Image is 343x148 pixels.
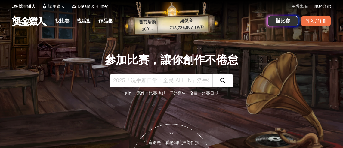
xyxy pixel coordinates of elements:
p: 目前活動 [135,19,159,26]
a: 創作 [125,91,133,95]
p: 總獎金 [159,17,214,25]
div: 參加比賽，讓你創作不倦怠 [105,52,238,68]
span: 獎金獵人 [19,3,36,10]
a: 徵畫 [190,91,198,95]
a: 找活動 [74,17,94,25]
a: 找比賽 [53,17,72,25]
span: 試用獵人 [48,3,65,10]
p: 718,786,907 TWD [159,23,214,32]
a: 服務介紹 [314,3,331,10]
a: 主辦專區 [291,3,308,10]
img: Logo [42,3,48,9]
div: 往這邊走，看老闆娘推薦任務 [131,140,212,146]
span: Dream & Hunter [78,3,108,10]
img: Logo [71,3,77,9]
img: Logo [12,3,18,9]
a: 戶外寫生 [169,91,186,95]
div: 登入 / 註冊 [301,16,331,26]
a: Logo試用獵人 [42,3,65,10]
a: 比賽日期 [202,91,218,95]
a: 寫作 [137,91,145,95]
input: 2025「洗手新日常：全民 ALL IN」洗手歌全台徵選 [110,74,212,87]
a: LogoDream & Hunter [71,3,108,10]
a: Logo獎金獵人 [12,3,36,10]
a: 辦比賽 [268,16,298,26]
a: 作品集 [96,17,115,25]
p: 1001 ▴ [135,26,160,33]
a: 比賽地點 [149,91,165,95]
